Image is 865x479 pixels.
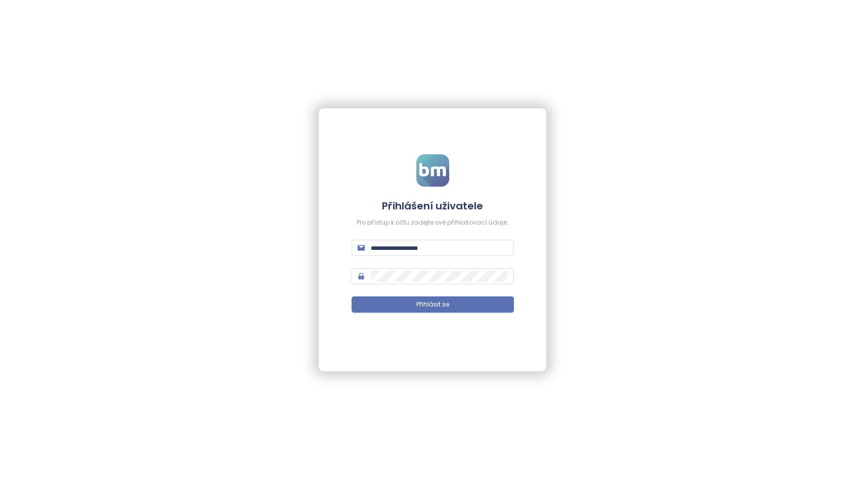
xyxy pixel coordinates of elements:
[416,300,449,310] span: Přihlásit se
[352,199,514,213] h4: Přihlášení uživatele
[416,154,449,187] img: logo
[352,218,514,228] div: Pro přístup k účtu zadejte své přihlašovací údaje.
[358,273,365,280] span: lock
[352,296,514,313] button: Přihlásit se
[358,244,365,251] span: mail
